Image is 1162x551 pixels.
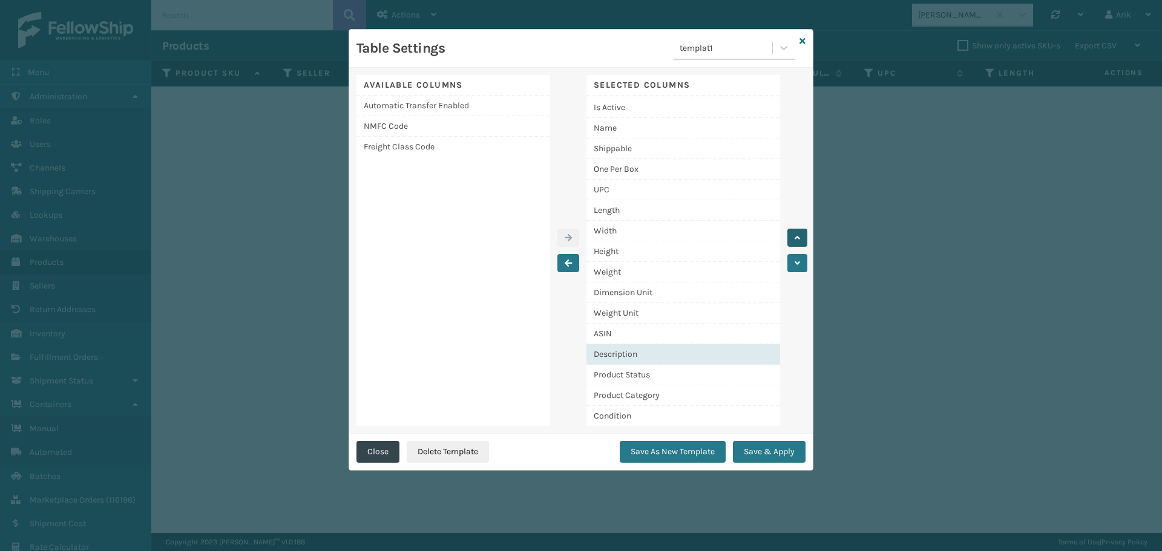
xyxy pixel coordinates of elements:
[586,97,780,118] div: Is Active
[586,344,780,365] div: Description
[586,139,780,159] div: Shippable
[586,180,780,200] div: UPC
[356,39,445,57] h3: Table Settings
[586,262,780,282] div: Weight
[586,159,780,180] div: One Per Box
[586,406,780,426] div: Condition
[586,303,780,324] div: Weight Unit
[586,385,780,406] div: Product Category
[356,441,399,463] button: Close
[407,441,489,463] button: Delete Template
[586,241,780,262] div: Height
[356,75,550,96] div: Available Columns
[586,75,780,96] div: Selected Columns
[356,96,550,116] div: Automatic Transfer Enabled
[586,282,780,303] div: Dimension Unit
[586,324,780,344] div: ASIN
[680,42,773,54] div: templat1
[586,365,780,385] div: Product Status
[586,221,780,241] div: Width
[356,137,550,157] div: Freight Class Code
[586,200,780,221] div: Length
[356,116,550,137] div: NMFC Code
[733,441,806,463] button: Save & Apply
[620,441,726,463] button: Save As New Template
[586,118,780,139] div: Name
